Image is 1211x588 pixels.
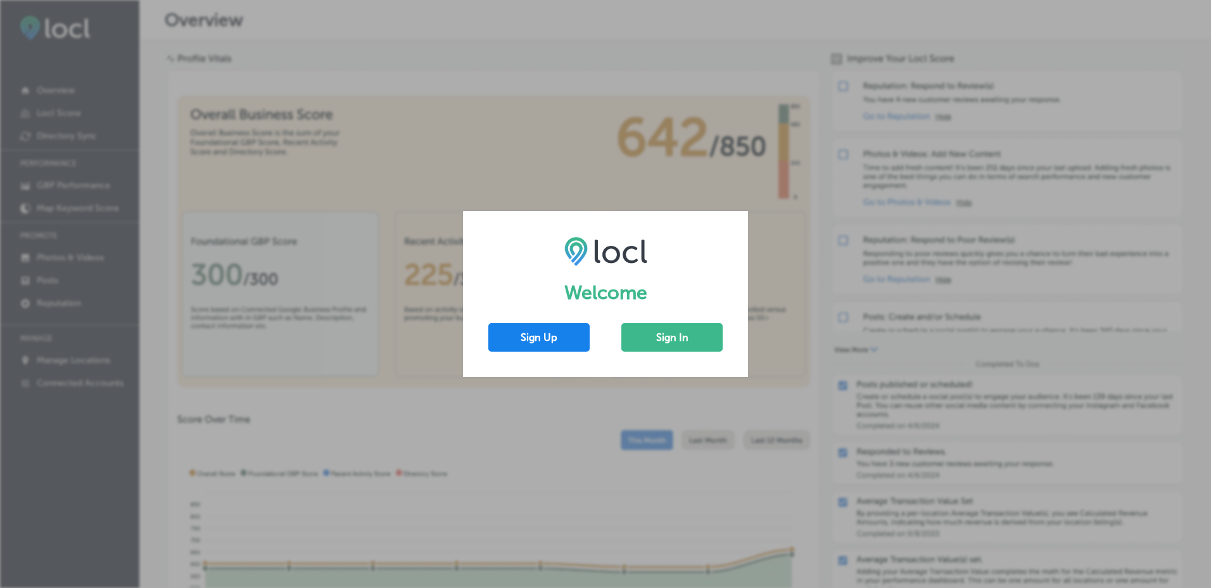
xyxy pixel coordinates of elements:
[488,281,723,304] h1: Welcome
[564,236,647,265] img: LOCL logo
[488,323,590,352] button: Sign Up
[621,323,723,352] button: Sign In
